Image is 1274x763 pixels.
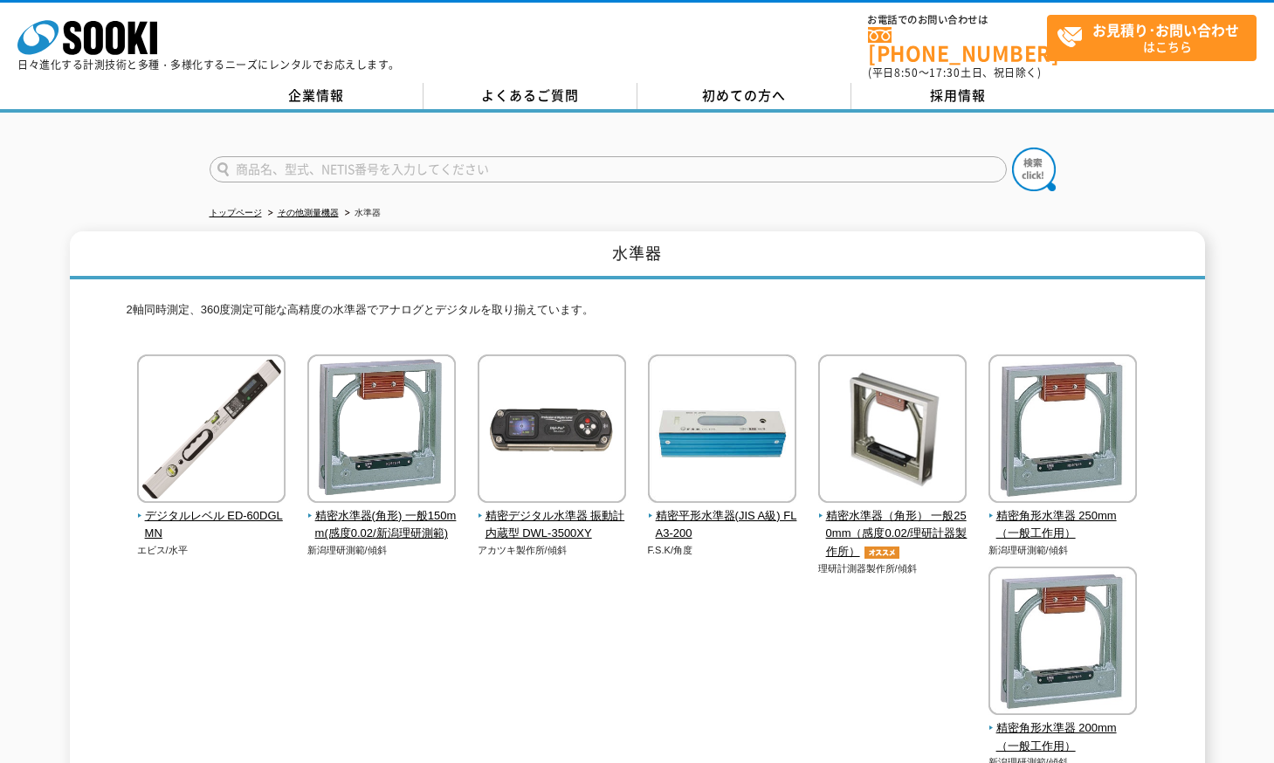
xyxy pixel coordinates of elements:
span: 8:50 [894,65,919,80]
a: 精密平形水準器(JIS A級) FLA3-200 [648,491,797,543]
img: 精密角形水準器 200mm（一般工作用） [988,567,1137,719]
span: 17:30 [929,65,961,80]
span: 精密角形水準器 200mm（一般工作用） [988,719,1138,756]
p: アカツキ製作所/傾斜 [478,543,627,558]
span: 精密平形水準器(JIS A級) FLA3-200 [648,507,797,544]
span: (平日 ～ 土日、祝日除く) [868,65,1041,80]
span: 精密デジタル水準器 振動計内蔵型 DWL-3500XY [478,507,627,544]
img: 精密デジタル水準器 振動計内蔵型 DWL-3500XY [478,354,626,507]
a: トップページ [210,208,262,217]
img: 精密角形水準器 250mm（一般工作用） [988,354,1137,507]
a: 精密デジタル水準器 振動計内蔵型 DWL-3500XY [478,491,627,543]
a: 採用情報 [851,83,1065,109]
li: 水準器 [341,204,381,223]
a: お見積り･お問い合わせはこちら [1047,15,1257,61]
span: 精密角形水準器 250mm（一般工作用） [988,507,1138,544]
a: 精密角形水準器 250mm（一般工作用） [988,491,1138,543]
a: 精密角形水準器 200mm（一般工作用） [988,703,1138,755]
a: [PHONE_NUMBER] [868,27,1047,63]
span: 精密水準器（角形） 一般250mm（感度0.02/理研計器製作所） [818,507,968,561]
strong: お見積り･お問い合わせ [1092,19,1239,40]
p: F.S.K/角度 [648,543,797,558]
p: 日々進化する計測技術と多種・多様化するニーズにレンタルでお応えします。 [17,59,400,70]
img: 精密水準器(角形) 一般150mm(感度0.02/新潟理研測範) [307,354,456,507]
a: 初めての方へ [637,83,851,109]
span: デジタルレベル ED-60DGLMN [137,507,286,544]
span: 初めての方へ [702,86,786,105]
p: 新潟理研測範/傾斜 [307,543,457,558]
a: デジタルレベル ED-60DGLMN [137,491,286,543]
a: 精密水準器（角形） 一般250mm（感度0.02/理研計器製作所）オススメ [818,491,968,561]
h1: 水準器 [70,231,1205,279]
span: お電話でのお問い合わせは [868,15,1047,25]
a: よくあるご質問 [424,83,637,109]
p: エビス/水平 [137,543,286,558]
span: はこちら [1057,16,1256,59]
a: 精密水準器(角形) 一般150mm(感度0.02/新潟理研測範) [307,491,457,543]
input: 商品名、型式、NETIS番号を入力してください [210,156,1007,182]
img: デジタルレベル ED-60DGLMN [137,354,286,507]
a: 企業情報 [210,83,424,109]
img: 精密水準器（角形） 一般250mm（感度0.02/理研計器製作所） [818,354,967,507]
img: 精密平形水準器(JIS A級) FLA3-200 [648,354,796,507]
a: その他測量機器 [278,208,339,217]
p: 理研計測器製作所/傾斜 [818,561,968,576]
span: 精密水準器(角形) 一般150mm(感度0.02/新潟理研測範) [307,507,457,544]
img: btn_search.png [1012,148,1056,191]
img: オススメ [860,546,904,559]
p: 新潟理研測範/傾斜 [988,543,1138,558]
p: 2軸同時測定、360度測定可能な高精度の水準器でアナログとデジタルを取り揃えています。 [127,301,1148,328]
